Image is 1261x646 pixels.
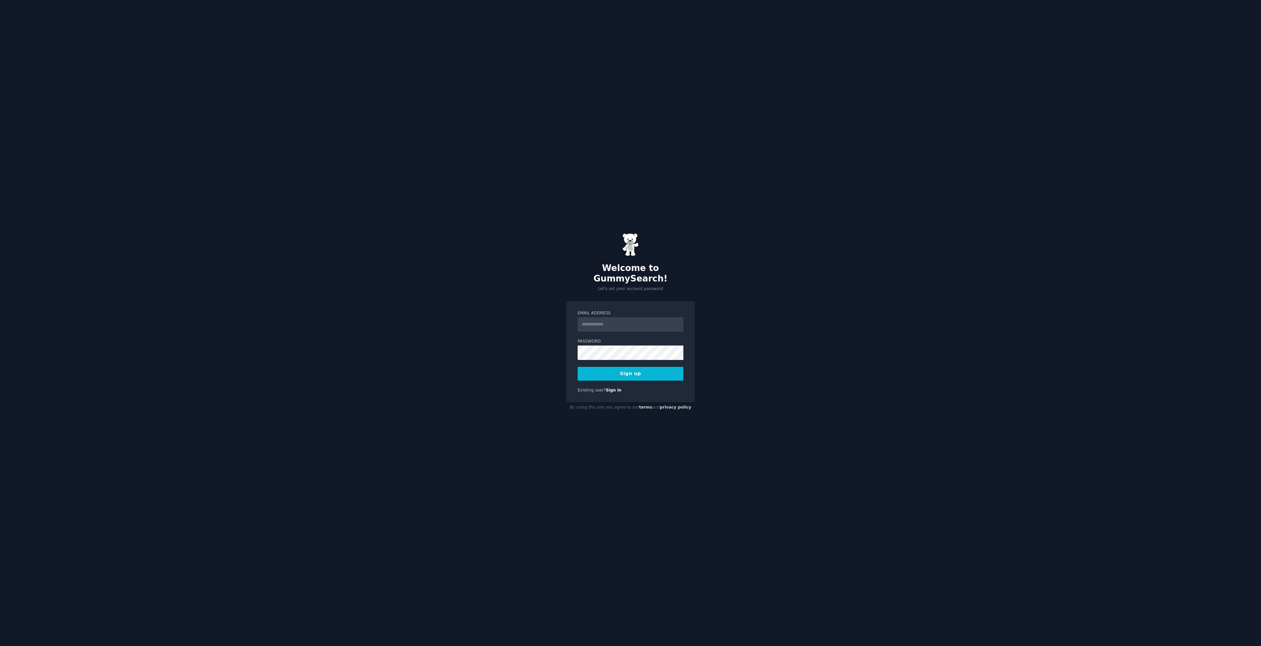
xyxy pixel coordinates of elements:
a: Sign in [606,388,622,392]
img: Gummy Bear [622,233,639,256]
h2: Welcome to GummySearch! [566,263,695,284]
div: By using this site you agree to our and [566,402,695,413]
button: Sign up [578,367,683,381]
p: Let's set your account password [566,286,695,292]
span: Existing user? [578,388,606,392]
a: terms [639,405,652,410]
label: Email Address [578,310,683,316]
a: privacy policy [660,405,691,410]
label: Password [578,339,683,345]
